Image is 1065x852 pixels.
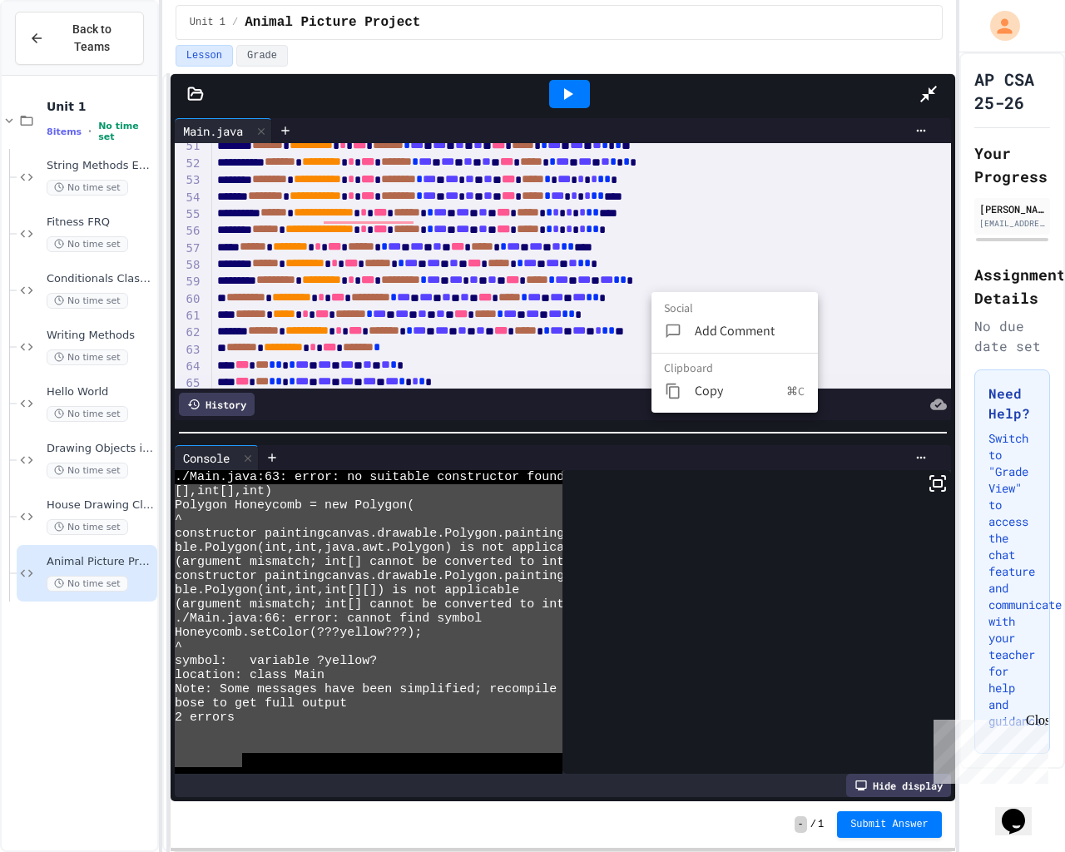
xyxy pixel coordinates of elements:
[664,360,818,376] li: Clipboard
[7,7,115,106] div: Chat with us now!Close
[664,300,818,316] li: Social
[927,713,1048,784] iframe: chat widget
[695,381,786,401] span: Copy
[695,321,805,341] span: Add Comment
[995,785,1048,835] iframe: chat widget
[786,383,805,399] p: ⌘C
